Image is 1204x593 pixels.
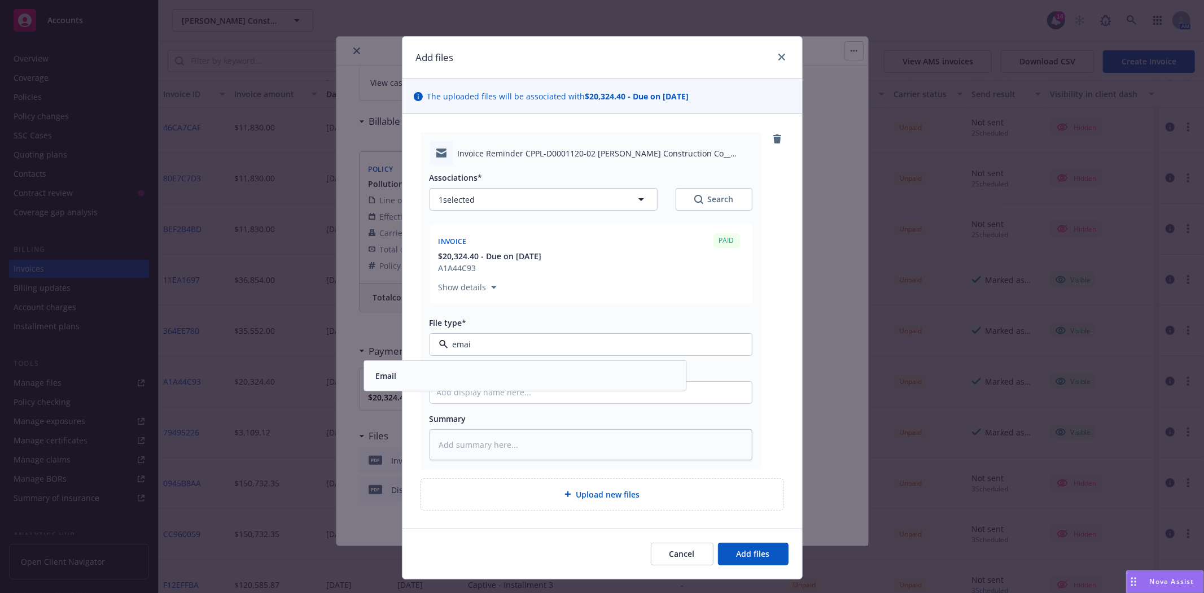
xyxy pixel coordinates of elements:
[1126,570,1204,593] button: Nova Assist
[576,489,640,500] span: Upload new files
[421,478,784,511] div: Upload new files
[1127,571,1141,592] div: Drag to move
[1150,577,1194,586] span: Nova Assist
